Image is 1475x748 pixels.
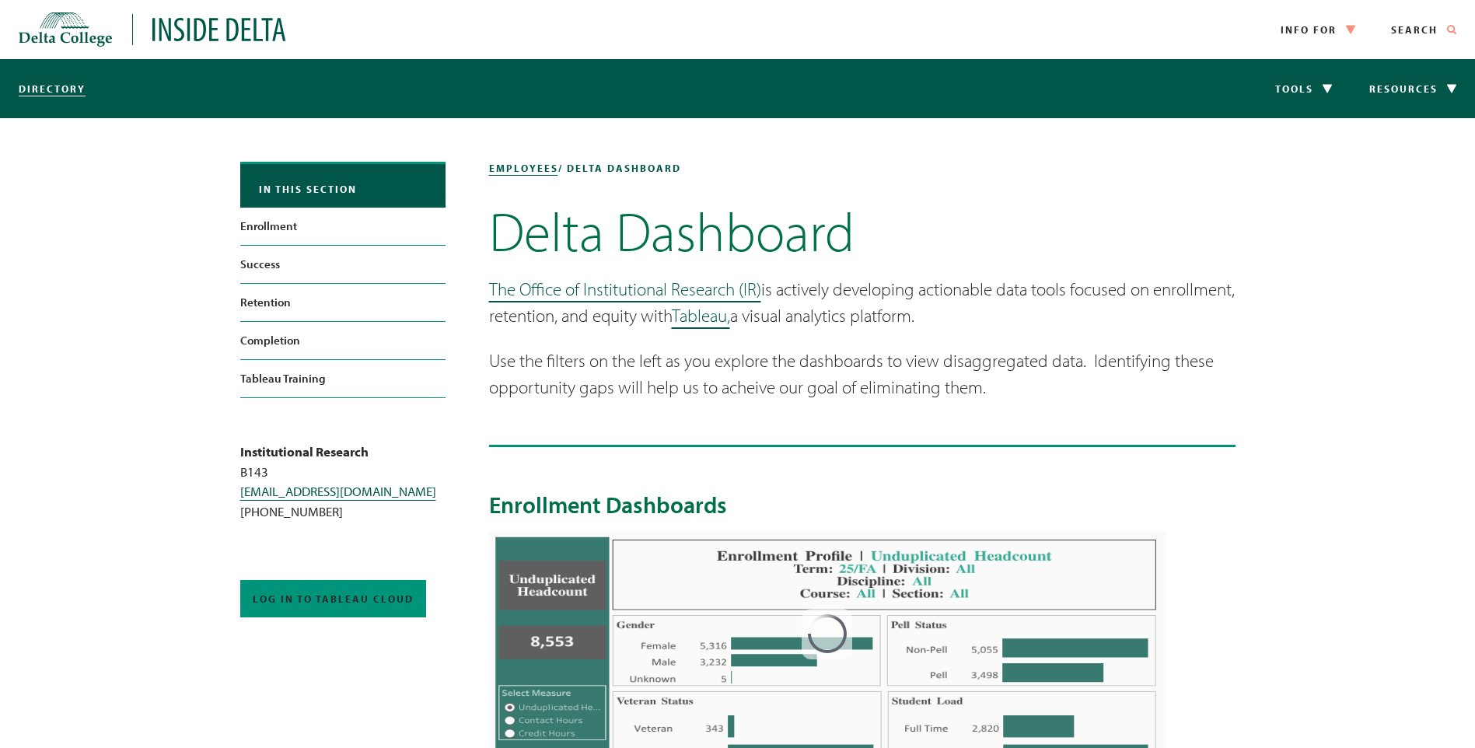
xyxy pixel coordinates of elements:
a: Log in to Tableau Cloud [240,580,426,617]
a: Retention [240,284,446,321]
a: [EMAIL_ADDRESS][DOMAIN_NAME] [240,483,436,499]
a: The Office of Institutional Research (IR) [489,278,761,300]
p: is actively developing actionable data tools focused on enrollment, retention, and equity with a ... [489,276,1236,330]
a: Completion [240,322,446,359]
a: Tableau, [672,304,730,327]
a: Directory [19,82,86,95]
span: Log in to Tableau Cloud [253,592,414,605]
a: employees [489,162,558,174]
button: Tools [1257,59,1351,118]
button: In this section [240,164,446,208]
a: Tableau Training [240,360,446,397]
button: Resources [1351,59,1475,118]
span: / Delta Dashboard [558,162,681,174]
strong: Institutional Research [240,443,369,460]
a: Success [240,246,446,283]
h2: Enrollment Dashboards [489,491,1236,519]
h1: Delta Dashboard [489,205,1236,257]
span: [PHONE_NUMBER] [240,503,343,519]
svg: Loading... [801,608,852,659]
span: B143 [240,463,268,480]
a: Enrollment [240,208,446,245]
p: Use the filters on the left as you explore the dashboards to view disaggregated data. Identifying... [489,348,1236,401]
